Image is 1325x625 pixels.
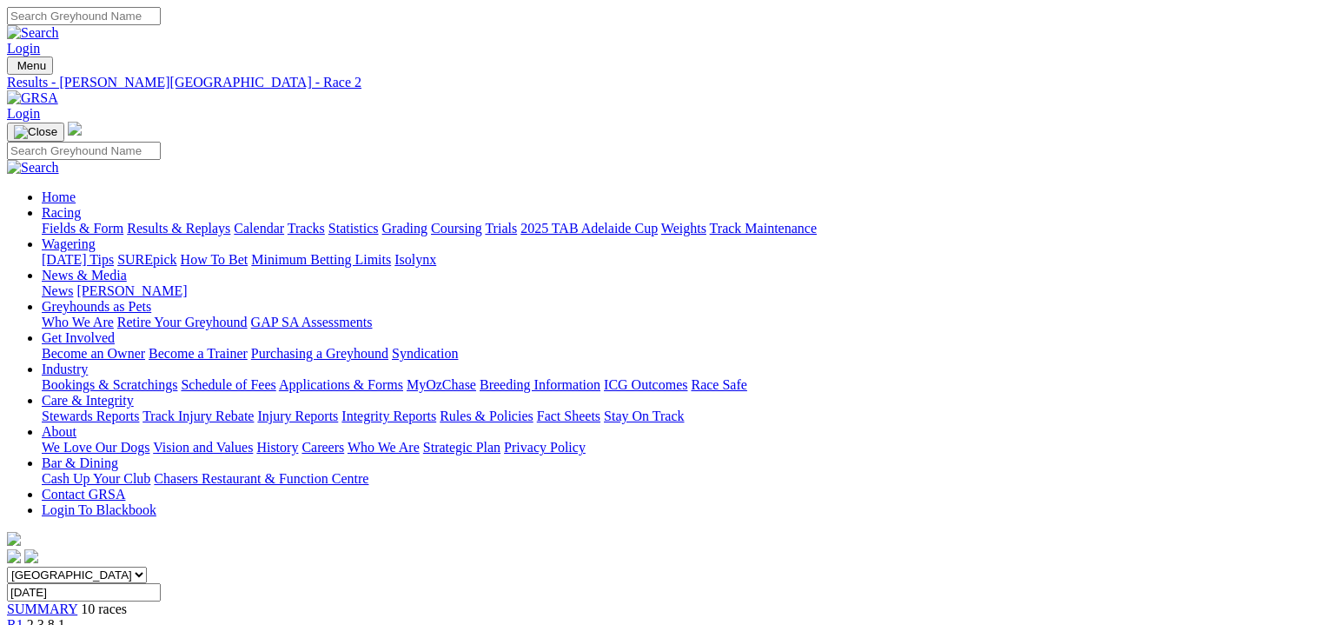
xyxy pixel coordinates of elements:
a: [PERSON_NAME] [76,283,187,298]
a: Retire Your Greyhound [117,315,248,329]
a: Home [42,189,76,204]
a: How To Bet [181,252,248,267]
input: Search [7,7,161,25]
a: Tracks [288,221,325,236]
img: GRSA [7,90,58,106]
a: Login [7,41,40,56]
a: ICG Outcomes [604,377,687,392]
a: Minimum Betting Limits [251,252,391,267]
a: Greyhounds as Pets [42,299,151,314]
a: Get Involved [42,330,115,345]
img: Search [7,25,59,41]
span: Menu [17,59,46,72]
div: Industry [42,377,1318,393]
a: GAP SA Assessments [251,315,373,329]
a: Fact Sheets [537,409,600,423]
a: Statistics [328,221,379,236]
div: News & Media [42,283,1318,299]
a: Cash Up Your Club [42,471,150,486]
img: twitter.svg [24,549,38,563]
input: Search [7,142,161,160]
a: Rules & Policies [440,409,533,423]
a: Race Safe [691,377,746,392]
a: Who We Are [348,440,420,455]
a: 2025 TAB Adelaide Cup [520,221,658,236]
div: Get Involved [42,346,1318,362]
img: Search [7,160,59,176]
a: Wagering [42,236,96,251]
a: Become a Trainer [149,346,248,361]
a: Privacy Policy [504,440,586,455]
a: Breeding Information [480,377,600,392]
a: Purchasing a Greyhound [251,346,388,361]
div: Care & Integrity [42,409,1318,424]
a: MyOzChase [407,377,476,392]
div: Greyhounds as Pets [42,315,1318,330]
a: Bar & Dining [42,455,118,470]
a: Stay On Track [604,409,684,423]
a: Isolynx [394,252,436,267]
a: Industry [42,362,88,376]
a: SUREpick [117,252,176,267]
a: About [42,424,76,439]
a: Vision and Values [153,440,253,455]
button: Toggle navigation [7,123,64,142]
a: Trials [485,221,517,236]
span: 10 races [81,602,127,616]
a: Who We Are [42,315,114,329]
a: Schedule of Fees [181,377,275,392]
a: [DATE] Tips [42,252,114,267]
input: Select date [7,583,161,602]
div: About [42,440,1318,455]
a: Integrity Reports [341,409,436,423]
a: Chasers Restaurant & Function Centre [154,471,368,486]
div: Racing [42,221,1318,236]
img: facebook.svg [7,549,21,563]
a: Calendar [234,221,284,236]
a: Track Maintenance [710,221,817,236]
a: Weights [661,221,706,236]
a: Results & Replays [127,221,230,236]
a: Applications & Forms [279,377,403,392]
a: SUMMARY [7,602,77,616]
img: Close [14,125,57,139]
a: Become an Owner [42,346,145,361]
div: Wagering [42,252,1318,268]
img: logo-grsa-white.png [68,122,82,136]
button: Toggle navigation [7,57,53,75]
a: Careers [301,440,344,455]
a: Strategic Plan [423,440,500,455]
a: Grading [382,221,427,236]
div: Bar & Dining [42,471,1318,487]
a: Racing [42,205,81,220]
a: Fields & Form [42,221,123,236]
a: Track Injury Rebate [142,409,254,423]
a: Contact GRSA [42,487,125,502]
a: Care & Integrity [42,393,134,408]
a: News [42,283,73,298]
a: We Love Our Dogs [42,440,149,455]
a: Injury Reports [257,409,338,423]
a: Coursing [431,221,482,236]
img: logo-grsa-white.png [7,532,21,546]
a: Login To Blackbook [42,502,156,517]
a: News & Media [42,268,127,283]
a: Stewards Reports [42,409,139,423]
a: Results - [PERSON_NAME][GEOGRAPHIC_DATA] - Race 2 [7,75,1318,90]
a: Bookings & Scratchings [42,377,177,392]
a: Syndication [392,346,458,361]
a: History [256,440,298,455]
a: Login [7,106,40,121]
